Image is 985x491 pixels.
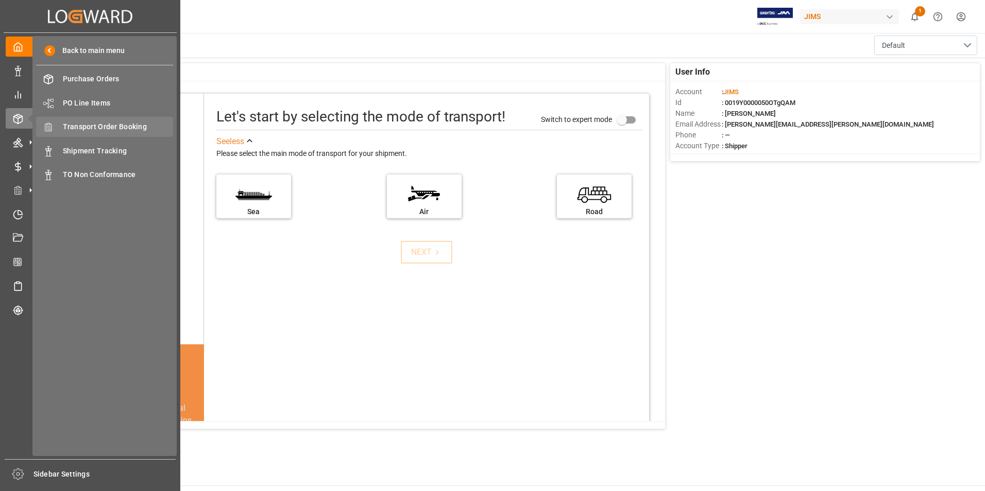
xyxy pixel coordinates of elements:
[216,148,642,160] div: Please select the main mode of transport for your shipment.
[915,6,925,16] span: 1
[926,5,949,28] button: Help Center
[722,142,748,150] span: : Shipper
[723,88,739,96] span: JIMS
[800,9,899,24] div: JIMS
[6,60,175,80] a: Data Management
[392,206,456,217] div: Air
[411,246,443,258] div: NEXT
[6,228,175,248] a: Document Management
[757,8,793,26] img: Exertis%20JAM%20-%20Email%20Logo.jpg_1722504956.jpg
[222,206,286,217] div: Sea
[675,130,722,141] span: Phone
[63,146,174,156] span: Shipment Tracking
[722,120,934,128] span: : [PERSON_NAME][EMAIL_ADDRESS][PERSON_NAME][DOMAIN_NAME]
[401,241,452,264] button: NEXT
[36,141,173,161] a: Shipment Tracking
[675,141,722,151] span: Account Type
[6,37,175,57] a: My Cockpit
[63,98,174,109] span: PO Line Items
[541,115,612,123] span: Switch to expert mode
[874,36,977,55] button: open menu
[675,119,722,130] span: Email Address
[36,93,173,113] a: PO Line Items
[6,204,175,224] a: Timeslot Management V2
[800,7,903,26] button: JIMS
[33,469,176,480] span: Sidebar Settings
[675,108,722,119] span: Name
[216,106,505,128] div: Let's start by selecting the mode of transport!
[63,169,174,180] span: TO Non Conformance
[722,99,795,107] span: : 0019Y0000050OTgQAM
[36,117,173,137] a: Transport Order Booking
[903,5,926,28] button: show 1 new notifications
[6,252,175,272] a: CO2 Calculator
[36,69,173,89] a: Purchase Orders
[722,88,739,96] span: :
[6,84,175,104] a: My Reports
[216,135,244,148] div: See less
[675,66,710,78] span: User Info
[6,276,175,296] a: Sailing Schedules
[722,110,776,117] span: : [PERSON_NAME]
[722,131,730,139] span: : —
[562,206,626,217] div: Road
[36,165,173,185] a: TO Non Conformance
[55,45,125,56] span: Back to main menu
[6,300,175,320] a: Tracking Shipment
[675,97,722,108] span: Id
[675,86,722,97] span: Account
[882,40,905,51] span: Default
[63,121,174,132] span: Transport Order Booking
[190,402,204,451] button: next slide / item
[63,74,174,84] span: Purchase Orders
